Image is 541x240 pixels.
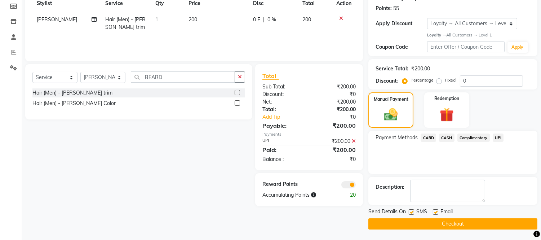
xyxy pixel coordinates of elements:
[427,32,530,38] div: All Customers → Level 1
[393,5,399,12] div: 55
[309,121,362,130] div: ₹200.00
[131,71,235,83] input: Search or Scan
[435,106,458,124] img: _gift.svg
[445,77,456,83] label: Fixed
[411,65,430,73] div: ₹200.00
[309,106,362,113] div: ₹200.00
[376,65,408,73] div: Service Total:
[416,208,427,217] span: SMS
[106,16,146,30] span: Hair (Men) - [PERSON_NAME] trim
[457,134,490,142] span: Complimentary
[257,113,318,121] a: Add Tip
[267,16,276,23] span: 0 %
[257,83,309,91] div: Sub Total:
[309,156,362,163] div: ₹0
[257,91,309,98] div: Discount:
[368,208,406,217] span: Send Details On
[309,98,362,106] div: ₹200.00
[262,131,356,138] div: Payments
[421,134,436,142] span: CARD
[257,191,335,199] div: Accumulating Points
[257,156,309,163] div: Balance :
[335,191,361,199] div: 20
[440,208,453,217] span: Email
[37,16,77,23] span: [PERSON_NAME]
[309,138,362,145] div: ₹200.00
[434,95,459,102] label: Redemption
[507,42,528,53] button: Apply
[32,89,112,97] div: Hair (Men) - [PERSON_NAME] trim
[309,145,362,154] div: ₹200.00
[262,72,279,80] span: Total
[257,180,309,188] div: Reward Points
[411,77,434,83] label: Percentage
[253,16,260,23] span: 0 F
[493,134,504,142] span: UPI
[374,96,408,102] label: Manual Payment
[380,107,402,122] img: _cash.svg
[427,32,446,38] strong: Loyalty →
[318,113,362,121] div: ₹0
[368,218,537,230] button: Checkout
[263,16,265,23] span: |
[257,138,309,145] div: UPI
[439,134,454,142] span: CASH
[257,98,309,106] div: Net:
[155,16,158,23] span: 1
[376,43,427,51] div: Coupon Code
[257,145,309,154] div: Paid:
[309,91,362,98] div: ₹0
[376,183,404,191] div: Description:
[376,5,392,12] div: Points:
[376,77,398,85] div: Discount:
[427,41,504,52] input: Enter Offer / Coupon Code
[257,106,309,113] div: Total:
[189,16,197,23] span: 200
[257,121,309,130] div: Payable:
[376,134,418,141] span: Payment Methods
[309,83,362,91] div: ₹200.00
[32,100,116,107] div: Hair (Men) - [PERSON_NAME] Color
[376,20,427,27] div: Apply Discount
[303,16,311,23] span: 200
